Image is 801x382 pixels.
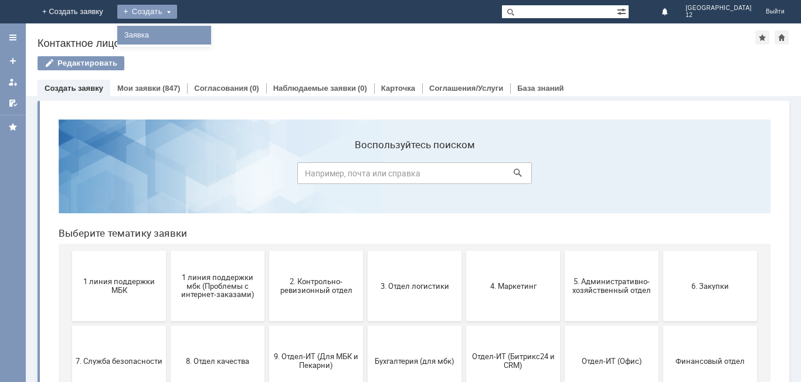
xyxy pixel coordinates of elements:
[318,291,412,361] button: не актуален
[322,246,409,255] span: Бухгалтерия (для мбк)
[38,37,755,49] div: Контактное лицо "Москва 12"
[120,28,209,42] a: Заявка
[515,141,609,211] button: 5. Административно-хозяйственный отдел
[125,317,212,335] span: Это соглашение не активно!
[4,94,22,112] a: Мои согласования
[617,171,704,180] span: 6. Закупки
[517,84,564,93] a: База знаний
[248,29,483,40] label: Воспользуйтесь поиском
[9,117,721,129] header: Выберите тематику заявки
[4,73,22,91] a: Мои заявки
[420,171,507,180] span: 4. Маркетинг
[125,162,212,189] span: 1 линия поддержки мбк (Проблемы с интернет-заказами)
[417,216,511,286] button: Отдел-ИТ (Битрикс24 и CRM)
[162,84,180,93] div: (847)
[26,321,113,330] span: Франчайзинг
[775,30,789,45] div: Сделать домашней страницей
[26,167,113,185] span: 1 линия поддержки МБК
[223,167,310,185] span: 2. Контрольно-ревизионный отдел
[45,84,103,93] a: Создать заявку
[515,216,609,286] button: Отдел-ИТ (Офис)
[121,291,215,361] button: Это соглашение не активно!
[121,141,215,211] button: 1 линия поддержки мбк (Проблемы с интернет-заказами)
[519,167,606,185] span: 5. Административно-хозяйственный отдел
[429,84,503,93] a: Соглашения/Услуги
[121,216,215,286] button: 8. Отдел качества
[26,246,113,255] span: 7. Служба безопасности
[125,246,212,255] span: 8. Отдел качества
[685,5,752,12] span: [GEOGRAPHIC_DATA]
[223,312,310,339] span: [PERSON_NAME]. Услуги ИТ для МБК (оформляет L1)
[220,291,314,361] button: [PERSON_NAME]. Услуги ИТ для МБК (оформляет L1)
[755,30,769,45] div: Добавить в избранное
[318,141,412,211] button: 3. Отдел логистики
[417,141,511,211] button: 4. Маркетинг
[117,84,161,93] a: Мои заявки
[322,321,409,330] span: не актуален
[117,5,177,19] div: Создать
[223,242,310,260] span: 9. Отдел-ИТ (Для МБК и Пекарни)
[23,216,117,286] button: 7. Служба безопасности
[318,216,412,286] button: Бухгалтерия (для мбк)
[23,141,117,211] button: 1 линия поддержки МБК
[248,52,483,74] input: Например, почта или справка
[614,141,708,211] button: 6. Закупки
[273,84,356,93] a: Наблюдаемые заявки
[23,291,117,361] button: Франчайзинг
[420,242,507,260] span: Отдел-ИТ (Битрикс24 и CRM)
[381,84,415,93] a: Карточка
[220,216,314,286] button: 9. Отдел-ИТ (Для МБК и Пекарни)
[322,171,409,180] span: 3. Отдел логистики
[250,84,259,93] div: (0)
[194,84,248,93] a: Согласования
[685,12,752,19] span: 12
[220,141,314,211] button: 2. Контрольно-ревизионный отдел
[617,5,629,16] span: Расширенный поиск
[617,246,704,255] span: Финансовый отдел
[519,246,606,255] span: Отдел-ИТ (Офис)
[4,52,22,70] a: Создать заявку
[358,84,367,93] div: (0)
[614,216,708,286] button: Финансовый отдел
